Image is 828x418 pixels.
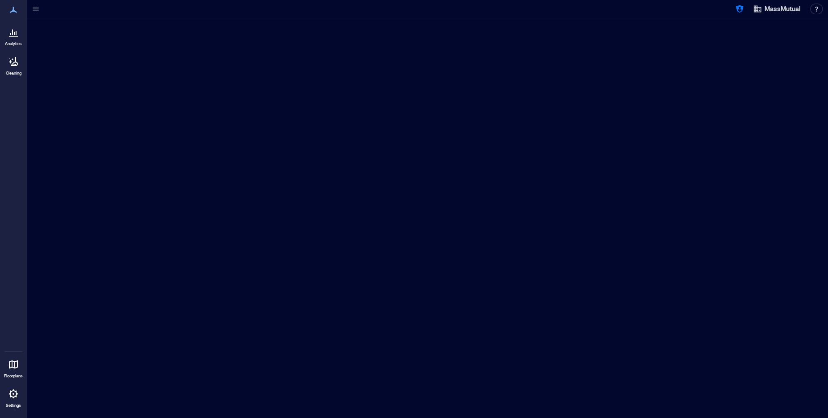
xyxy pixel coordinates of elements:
p: Analytics [5,41,22,46]
p: Floorplans [4,373,23,379]
a: Cleaning [2,51,25,79]
button: MassMutual [750,2,803,16]
span: MassMutual [765,4,800,13]
a: Floorplans [1,354,25,381]
p: Settings [6,403,21,408]
a: Settings [3,383,24,411]
a: Analytics [2,21,25,49]
p: Cleaning [6,71,21,76]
